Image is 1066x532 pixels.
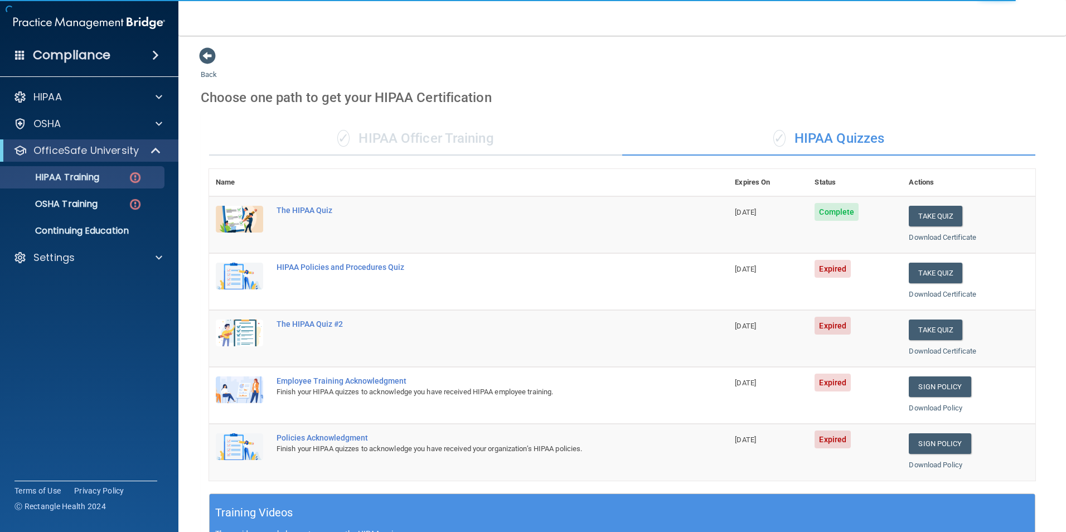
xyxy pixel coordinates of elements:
a: Download Certificate [909,347,976,355]
span: ✓ [773,130,786,147]
a: Sign Policy [909,376,971,397]
p: OSHA Training [7,199,98,210]
span: Complete [815,203,859,221]
a: Privacy Policy [74,485,124,496]
th: Status [808,169,902,196]
span: [DATE] [735,208,756,216]
div: Choose one path to get your HIPAA Certification [201,81,1044,114]
a: Settings [13,251,162,264]
th: Name [209,169,270,196]
p: Settings [33,251,75,264]
div: The HIPAA Quiz #2 [277,320,672,328]
a: HIPAA [13,90,162,104]
p: Continuing Education [7,225,159,236]
span: Expired [815,431,851,448]
span: [DATE] [735,322,756,330]
span: Expired [815,260,851,278]
p: HIPAA [33,90,62,104]
p: HIPAA Training [7,172,99,183]
span: Expired [815,374,851,391]
a: Download Certificate [909,290,976,298]
span: [DATE] [735,265,756,273]
span: Expired [815,317,851,335]
a: Back [201,57,217,79]
a: Download Policy [909,404,962,412]
a: OSHA [13,117,162,130]
a: Download Certificate [909,233,976,241]
button: Take Quiz [909,206,962,226]
div: Finish your HIPAA quizzes to acknowledge you have received HIPAA employee training. [277,385,672,399]
p: OfficeSafe University [33,144,139,157]
img: danger-circle.6113f641.png [128,171,142,185]
img: danger-circle.6113f641.png [128,197,142,211]
span: Ⓒ Rectangle Health 2024 [14,501,106,512]
span: [DATE] [735,436,756,444]
div: HIPAA Quizzes [622,122,1035,156]
div: Employee Training Acknowledgment [277,376,672,385]
h5: Training Videos [215,503,293,523]
a: Sign Policy [909,433,971,454]
th: Expires On [728,169,808,196]
button: Take Quiz [909,320,962,340]
span: ✓ [337,130,350,147]
div: HIPAA Policies and Procedures Quiz [277,263,672,272]
div: The HIPAA Quiz [277,206,672,215]
a: Terms of Use [14,485,61,496]
div: HIPAA Officer Training [209,122,622,156]
button: Take Quiz [909,263,962,283]
a: OfficeSafe University [13,144,162,157]
p: OSHA [33,117,61,130]
th: Actions [902,169,1035,196]
a: Download Policy [909,461,962,469]
div: Policies Acknowledgment [277,433,672,442]
img: PMB logo [13,12,165,34]
div: Finish your HIPAA quizzes to acknowledge you have received your organization’s HIPAA policies. [277,442,672,456]
span: [DATE] [735,379,756,387]
h4: Compliance [33,47,110,63]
